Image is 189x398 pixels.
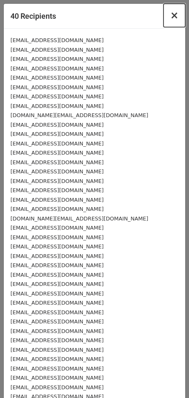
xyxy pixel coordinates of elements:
iframe: Chat Widget [147,358,189,398]
small: [EMAIL_ADDRESS][DOMAIN_NAME] [10,84,104,90]
small: [EMAIL_ADDRESS][DOMAIN_NAME] [10,281,104,287]
small: [EMAIL_ADDRESS][DOMAIN_NAME] [10,300,104,306]
small: [EMAIL_ADDRESS][DOMAIN_NAME] [10,290,104,297]
small: [EMAIL_ADDRESS][DOMAIN_NAME] [10,253,104,259]
small: [EMAIL_ADDRESS][DOMAIN_NAME] [10,356,104,362]
small: [EMAIL_ADDRESS][DOMAIN_NAME] [10,384,104,390]
small: [EMAIL_ADDRESS][DOMAIN_NAME] [10,140,104,147]
small: [EMAIL_ADDRESS][DOMAIN_NAME] [10,375,104,381]
small: [EMAIL_ADDRESS][DOMAIN_NAME] [10,272,104,278]
small: [EMAIL_ADDRESS][DOMAIN_NAME] [10,75,104,81]
small: [EMAIL_ADDRESS][DOMAIN_NAME] [10,309,104,315]
small: [EMAIL_ADDRESS][DOMAIN_NAME] [10,347,104,353]
small: [EMAIL_ADDRESS][DOMAIN_NAME] [10,225,104,231]
small: [EMAIL_ADDRESS][DOMAIN_NAME] [10,318,104,325]
small: [EMAIL_ADDRESS][DOMAIN_NAME] [10,337,104,343]
button: Close [163,4,185,27]
small: [EMAIL_ADDRESS][DOMAIN_NAME] [10,159,104,165]
small: [EMAIL_ADDRESS][DOMAIN_NAME] [10,122,104,128]
span: × [170,10,179,21]
small: [EMAIL_ADDRESS][DOMAIN_NAME] [10,206,104,212]
small: [EMAIL_ADDRESS][DOMAIN_NAME] [10,262,104,268]
h5: 40 Recipients [10,10,56,22]
small: [EMAIL_ADDRESS][DOMAIN_NAME] [10,243,104,250]
small: [EMAIL_ADDRESS][DOMAIN_NAME] [10,178,104,184]
small: [EMAIL_ADDRESS][DOMAIN_NAME] [10,37,104,43]
small: [EMAIL_ADDRESS][DOMAIN_NAME] [10,150,104,156]
small: [EMAIL_ADDRESS][DOMAIN_NAME] [10,234,104,240]
small: [EMAIL_ADDRESS][DOMAIN_NAME] [10,328,104,334]
small: [EMAIL_ADDRESS][DOMAIN_NAME] [10,65,104,72]
small: [DOMAIN_NAME][EMAIL_ADDRESS][DOMAIN_NAME] [10,112,148,118]
small: [EMAIL_ADDRESS][DOMAIN_NAME] [10,131,104,137]
small: [EMAIL_ADDRESS][DOMAIN_NAME] [10,103,104,109]
small: [EMAIL_ADDRESS][DOMAIN_NAME] [10,47,104,53]
small: [DOMAIN_NAME][EMAIL_ADDRESS][DOMAIN_NAME] [10,215,148,222]
small: [EMAIL_ADDRESS][DOMAIN_NAME] [10,365,104,372]
small: [EMAIL_ADDRESS][DOMAIN_NAME] [10,168,104,175]
small: [EMAIL_ADDRESS][DOMAIN_NAME] [10,197,104,203]
small: [EMAIL_ADDRESS][DOMAIN_NAME] [10,56,104,62]
small: [EMAIL_ADDRESS][DOMAIN_NAME] [10,93,104,100]
small: [EMAIL_ADDRESS][DOMAIN_NAME] [10,187,104,193]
